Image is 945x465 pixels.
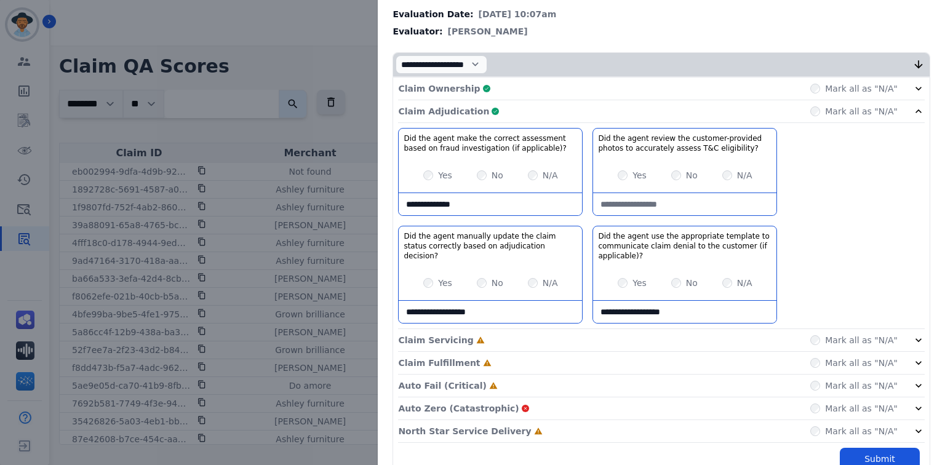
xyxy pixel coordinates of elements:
[686,277,698,289] label: No
[825,402,898,415] label: Mark all as "N/A"
[686,169,698,181] label: No
[598,133,772,153] h3: Did the agent review the customer-provided photos to accurately assess T&C eligibility?
[398,334,473,346] p: Claim Servicing
[398,82,480,95] p: Claim Ownership
[438,169,452,181] label: Yes
[393,8,930,20] div: Evaluation Date:
[543,169,558,181] label: N/A
[398,357,480,369] p: Claim Fulfillment
[825,357,898,369] label: Mark all as "N/A"
[543,277,558,289] label: N/A
[448,25,528,38] span: [PERSON_NAME]
[598,231,772,261] h3: Did the agent use the appropriate template to communicate claim denial to the customer (if applic...
[492,169,503,181] label: No
[632,277,647,289] label: Yes
[825,82,898,95] label: Mark all as "N/A"
[393,25,930,38] div: Evaluator:
[404,231,577,261] h3: Did the agent manually update the claim status correctly based on adjudication decision?
[825,105,898,117] label: Mark all as "N/A"
[825,380,898,392] label: Mark all as "N/A"
[825,334,898,346] label: Mark all as "N/A"
[398,402,519,415] p: Auto Zero (Catastrophic)
[398,105,489,117] p: Claim Adjudication
[737,169,752,181] label: N/A
[438,277,452,289] label: Yes
[632,169,647,181] label: Yes
[825,425,898,437] label: Mark all as "N/A"
[737,277,752,289] label: N/A
[398,425,531,437] p: North Star Service Delivery
[398,380,486,392] p: Auto Fail (Critical)
[404,133,577,153] h3: Did the agent make the correct assessment based on fraud investigation (if applicable)?
[479,8,557,20] span: [DATE] 10:07am
[492,277,503,289] label: No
